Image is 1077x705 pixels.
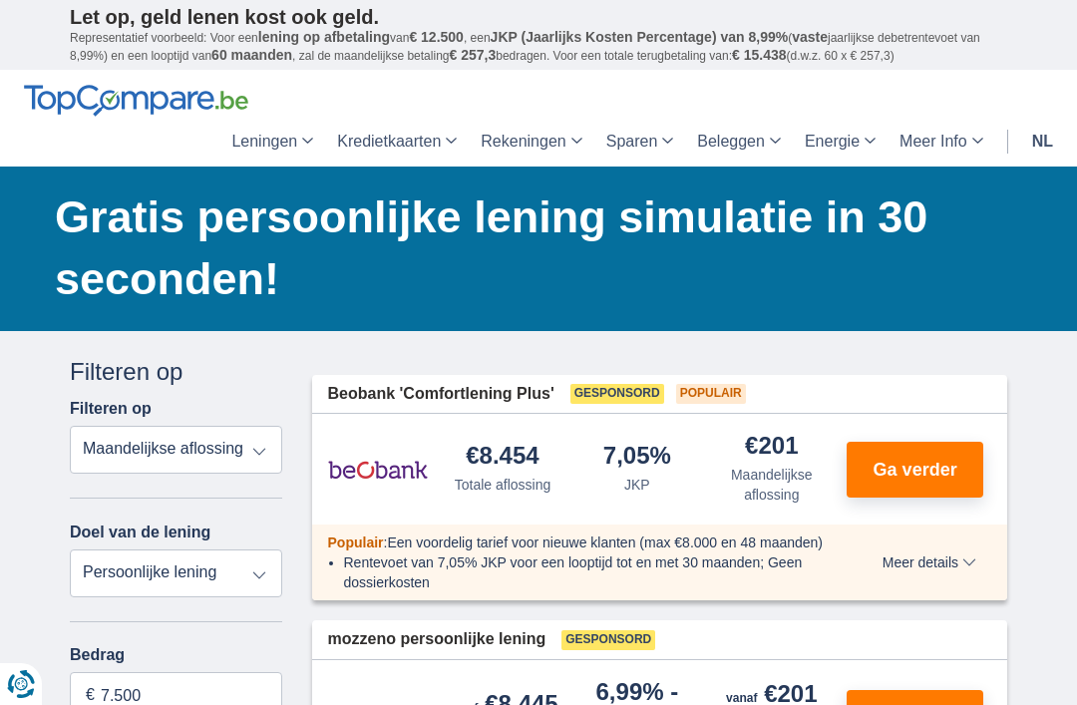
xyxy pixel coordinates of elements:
button: Meer details [868,554,991,570]
p: Let op, geld lenen kost ook geld. [70,5,1007,29]
div: Totale aflossing [455,475,551,495]
div: €201 [745,434,798,461]
li: Rentevoet van 7,05% JKP voor een looptijd tot en met 30 maanden; Geen dossierkosten [344,552,840,592]
span: Beobank 'Comfortlening Plus' [328,383,554,406]
a: Rekeningen [469,117,593,167]
button: Ga verder [847,442,983,498]
a: Energie [793,117,888,167]
img: product.pl.alt Beobank [328,445,428,495]
a: nl [1020,117,1065,167]
div: 7,05% [603,444,671,471]
a: Sparen [594,117,686,167]
label: Bedrag [70,646,282,664]
span: 60 maanden [211,47,292,63]
div: Filteren op [70,355,282,389]
a: Kredietkaarten [325,117,469,167]
span: vaste [792,29,828,45]
a: Beleggen [685,117,793,167]
span: mozzeno persoonlijke lening [328,628,546,651]
span: € 257,3 [449,47,496,63]
span: Gesponsord [561,630,655,650]
span: lening op afbetaling [258,29,390,45]
label: Filteren op [70,400,152,418]
span: JKP (Jaarlijks Kosten Percentage) van 8,99% [491,29,789,45]
a: Meer Info [888,117,995,167]
p: Representatief voorbeeld: Voor een van , een ( jaarlijkse debetrentevoet van 8,99%) en een loopti... [70,29,1007,65]
span: € 15.438 [732,47,787,63]
div: Maandelijkse aflossing [712,465,831,505]
span: € 12.500 [409,29,464,45]
span: Gesponsord [570,384,664,404]
h1: Gratis persoonlijke lening simulatie in 30 seconden! [55,186,1007,310]
div: : [312,532,856,552]
img: TopCompare [24,85,248,117]
div: €8.454 [466,444,538,471]
a: Leningen [219,117,325,167]
span: Meer details [883,555,976,569]
span: Populair [328,534,384,550]
span: Een voordelig tarief voor nieuwe klanten (max €8.000 en 48 maanden) [387,534,823,550]
span: Ga verder [874,461,957,479]
span: Populair [676,384,746,404]
label: Doel van de lening [70,524,210,541]
div: JKP [624,475,650,495]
